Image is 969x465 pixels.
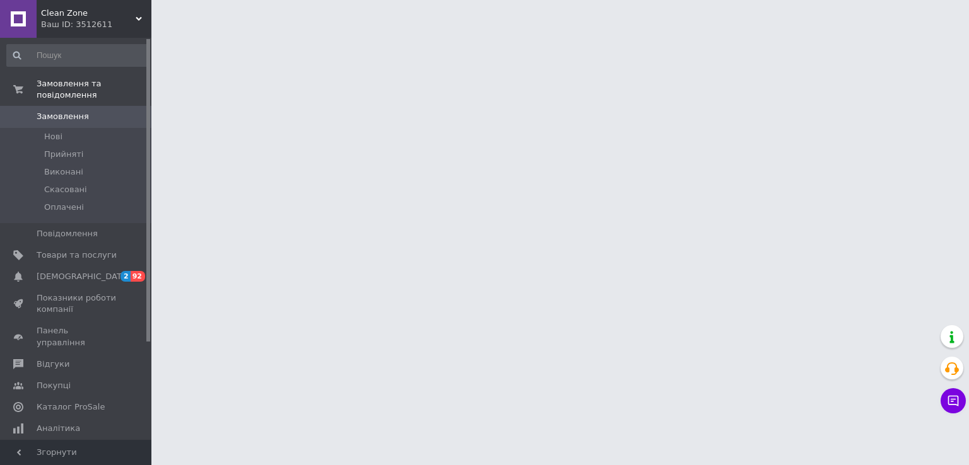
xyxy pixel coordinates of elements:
span: Панель управління [37,325,117,348]
span: Покупці [37,380,71,391]
span: Виконані [44,166,83,178]
span: 2 [120,271,131,282]
span: Оплачені [44,202,84,213]
span: [DEMOGRAPHIC_DATA] [37,271,130,282]
span: Каталог ProSale [37,401,105,413]
div: Ваш ID: 3512611 [41,19,151,30]
span: Clean Zone [41,8,136,19]
span: Нові [44,131,62,142]
span: Скасовані [44,184,87,195]
button: Чат з покупцем [941,388,966,413]
span: 92 [131,271,145,282]
span: Відгуки [37,359,69,370]
span: Замовлення [37,111,89,122]
span: Замовлення та повідомлення [37,78,151,101]
span: Прийняті [44,149,83,160]
span: Повідомлення [37,228,98,239]
input: Пошук [6,44,149,67]
span: Товари та послуги [37,250,117,261]
span: Аналітика [37,423,80,434]
span: Показники роботи компанії [37,292,117,315]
